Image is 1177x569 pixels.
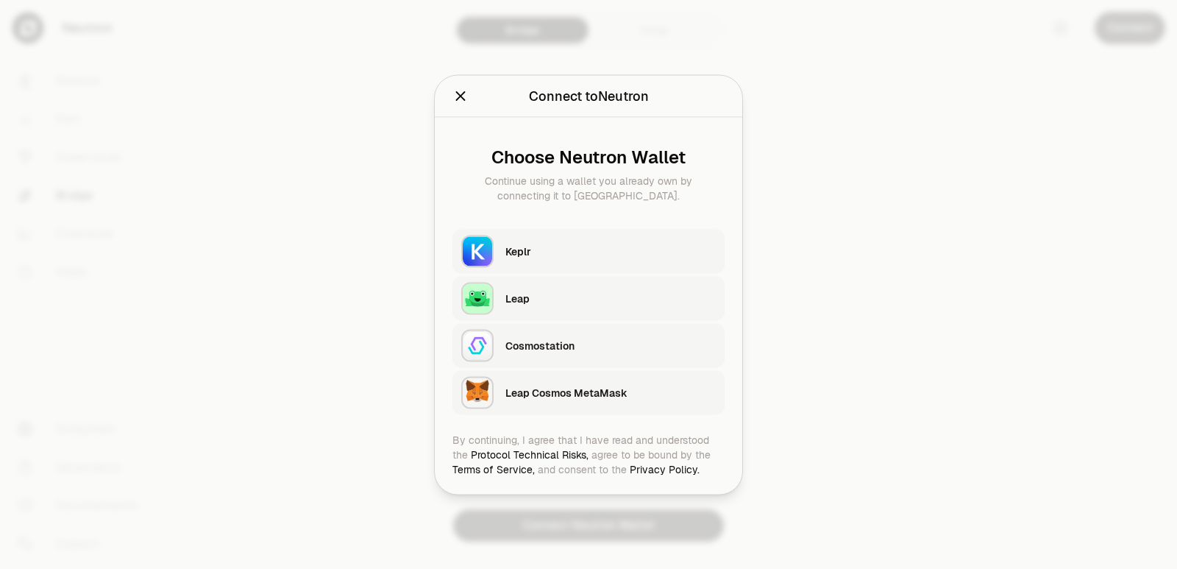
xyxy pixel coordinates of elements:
div: Continue using a wallet you already own by connecting it to [GEOGRAPHIC_DATA]. [464,173,713,202]
a: Privacy Policy. [630,462,700,476]
a: Terms of Service, [452,462,535,476]
a: Protocol Technical Risks, [471,448,588,461]
button: CosmostationCosmostation [452,323,725,367]
button: LeapLeap [452,276,725,320]
div: Leap Cosmos MetaMask [505,385,716,400]
div: Cosmostation [505,338,716,353]
img: Leap Cosmos MetaMask [461,376,494,409]
div: By continuing, I agree that I have read and understood the agree to be bound by the and consent t... [452,432,725,476]
button: KeplrKeplr [452,229,725,273]
button: Leap Cosmos MetaMaskLeap Cosmos MetaMask [452,370,725,414]
div: Choose Neutron Wallet [464,146,713,167]
img: Leap [461,282,494,314]
div: Connect to Neutron [529,85,649,106]
img: Cosmostation [461,329,494,361]
div: Keplr [505,244,716,258]
button: Close [452,85,469,106]
div: Leap [505,291,716,305]
img: Keplr [461,235,494,267]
